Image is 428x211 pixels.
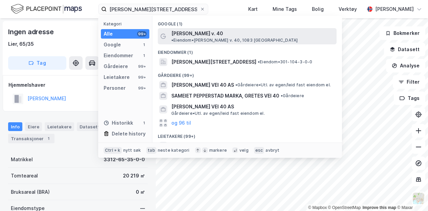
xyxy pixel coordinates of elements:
[112,130,146,138] div: Delete history
[141,53,147,58] div: 1
[394,178,428,211] div: Kontrollprogram for chat
[171,81,234,89] span: [PERSON_NAME] VEI 40 AS
[363,205,396,210] a: Improve this map
[104,84,126,92] div: Personer
[312,5,324,13] div: Bolig
[137,64,147,69] div: 99+
[77,122,102,131] div: Datasett
[235,82,331,88] span: Gårdeiere • Utl. av egen/leid fast eiendom el.
[45,122,74,131] div: Leietakere
[137,75,147,80] div: 99+
[8,40,34,48] div: Lier, 65/35
[273,5,297,13] div: Mine Tags
[375,5,414,13] div: [PERSON_NAME]
[258,59,260,64] span: •
[380,26,425,40] button: Bokmerker
[158,148,190,153] div: neste kategori
[45,135,52,142] div: 1
[239,148,249,153] div: velg
[8,122,22,131] div: Info
[248,5,258,13] div: Kart
[152,128,342,141] div: Leietakere (99+)
[104,147,122,154] div: Ctrl + k
[281,93,304,99] span: Gårdeiere
[104,73,130,81] div: Leietakere
[8,134,55,143] div: Transaksjoner
[11,3,82,15] img: logo.f888ab2527a4732fd821a326f86c7f29.svg
[146,147,156,154] div: tab
[11,188,50,196] div: Bruksareal (BRA)
[104,51,133,60] div: Eiendommer
[171,111,265,116] span: Gårdeiere • Utl. av egen/leid fast eiendom el.
[328,205,361,210] a: OpenStreetMap
[123,172,145,180] div: 20 219 ㎡
[141,120,147,126] div: 1
[8,81,147,89] div: Hjemmelshaver
[11,172,38,180] div: Tomteareal
[137,31,147,37] div: 99+
[171,119,191,127] button: og 96 til
[308,205,327,210] a: Mapbox
[254,147,264,154] div: esc
[152,67,342,80] div: Gårdeiere (99+)
[171,142,234,150] span: [PERSON_NAME] VEI 40 AS
[104,21,149,26] div: Kategori
[123,148,141,153] div: nytt søk
[171,38,298,43] span: Eiendom • [PERSON_NAME] v. 40, 1083 [GEOGRAPHIC_DATA]
[394,178,428,211] iframe: Chat Widget
[8,26,55,37] div: Ingen adresse
[104,155,145,164] div: 3312-65-35-0-0
[171,29,223,38] span: [PERSON_NAME] v. 40
[107,4,200,14] input: Søk på adresse, matrikkel, gårdeiere, leietakere eller personer
[281,93,283,98] span: •
[104,41,121,49] div: Google
[386,59,425,72] button: Analyse
[152,16,342,28] div: Google (1)
[104,30,113,38] div: Alle
[104,119,133,127] div: Historikk
[235,82,237,87] span: •
[137,85,147,91] div: 99+
[136,188,145,196] div: 0 ㎡
[393,75,425,89] button: Filter
[265,148,279,153] div: avbryt
[339,5,357,13] div: Verktøy
[171,92,279,100] span: SAMEIET PEPPERSTAD MARKA, GRETES VEI 40
[8,56,66,70] button: Tag
[171,103,334,111] span: [PERSON_NAME] VEI 40 AS
[171,38,173,43] span: •
[171,58,256,66] span: [PERSON_NAME][STREET_ADDRESS]
[141,42,147,47] div: 1
[209,148,227,153] div: markere
[11,155,33,164] div: Matrikkel
[25,122,42,131] div: Eiere
[152,44,342,57] div: Eiendommer (1)
[104,62,128,70] div: Gårdeiere
[258,59,312,65] span: Eiendom • 301-104-3-0-0
[384,43,425,56] button: Datasett
[394,91,425,105] button: Tags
